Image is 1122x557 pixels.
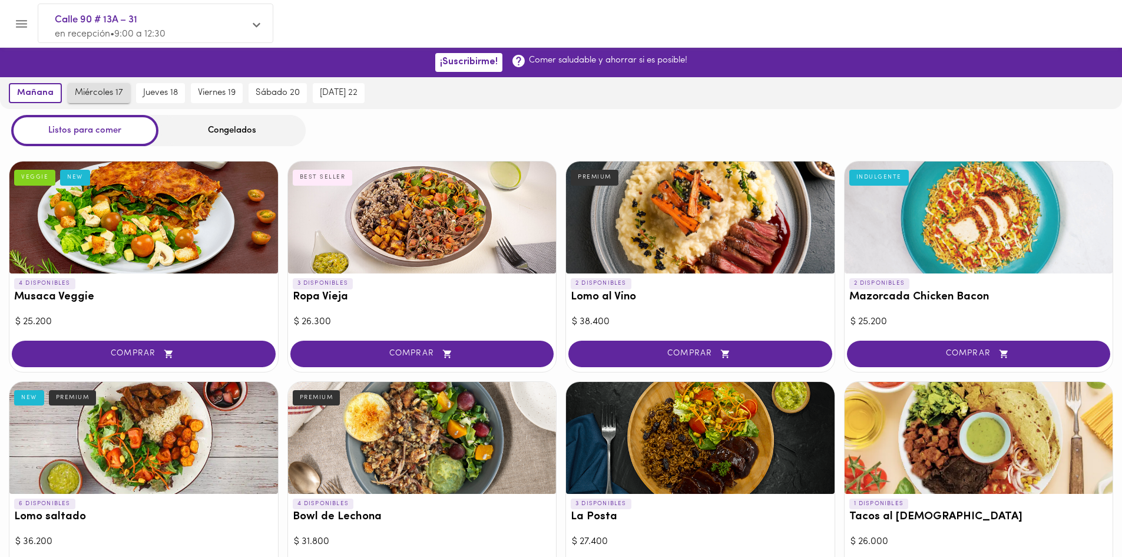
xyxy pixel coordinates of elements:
[27,349,261,359] span: COMPRAR
[9,162,278,273] div: Musaca Veggie
[845,382,1113,494] div: Tacos al Pastor
[143,88,178,98] span: jueves 18
[55,12,244,28] span: Calle 90 # 13A – 31
[847,341,1111,367] button: COMPRAR
[1054,489,1110,545] iframe: Messagebird Livechat Widget
[572,315,829,329] div: $ 38.400
[435,53,502,71] button: ¡Suscribirme!
[15,535,272,549] div: $ 36.200
[49,390,97,406] div: PREMIUM
[293,390,340,406] div: PREMIUM
[17,88,54,98] span: mañana
[15,315,272,329] div: $ 25.200
[136,83,185,103] button: jueves 18
[320,88,358,98] span: [DATE] 22
[849,511,1108,523] h3: Tacos al [DEMOGRAPHIC_DATA]
[849,499,909,509] p: 1 DISPONIBLES
[293,499,354,509] p: 4 DISPONIBLES
[566,162,835,273] div: Lomo al Vino
[850,315,1107,329] div: $ 25.200
[293,278,353,289] p: 3 DISPONIBLES
[288,162,557,273] div: Ropa Vieja
[529,54,687,67] p: Comer saludable y ahorrar si es posible!
[14,390,44,406] div: NEW
[313,83,365,103] button: [DATE] 22
[566,382,835,494] div: La Posta
[583,349,817,359] span: COMPRAR
[293,291,552,304] h3: Ropa Vieja
[845,162,1113,273] div: Mazorcada Chicken Bacon
[14,170,55,185] div: VEGGIE
[850,535,1107,549] div: $ 26.000
[9,83,62,103] button: mañana
[249,83,307,103] button: sábado 20
[68,83,130,103] button: miércoles 17
[7,9,36,38] button: Menu
[568,341,832,367] button: COMPRAR
[294,535,551,549] div: $ 31.800
[11,115,158,146] div: Listos para comer
[158,115,306,146] div: Congelados
[849,170,909,185] div: INDULGENTE
[288,382,557,494] div: Bowl de Lechona
[440,57,498,68] span: ¡Suscribirme!
[14,499,75,509] p: 6 DISPONIBLES
[290,341,554,367] button: COMPRAR
[60,170,90,185] div: NEW
[571,511,830,523] h3: La Posta
[191,83,243,103] button: viernes 19
[571,291,830,304] h3: Lomo al Vino
[572,535,829,549] div: $ 27.400
[55,29,166,39] span: en recepción • 9:00 a 12:30
[849,291,1108,304] h3: Mazorcada Chicken Bacon
[571,499,631,509] p: 3 DISPONIBLES
[12,341,276,367] button: COMPRAR
[294,315,551,329] div: $ 26.300
[849,278,910,289] p: 2 DISPONIBLES
[14,278,75,289] p: 4 DISPONIBLES
[256,88,300,98] span: sábado 20
[198,88,236,98] span: viernes 19
[14,291,273,304] h3: Musaca Veggie
[75,88,123,98] span: miércoles 17
[571,170,618,185] div: PREMIUM
[14,511,273,523] h3: Lomo saltado
[293,511,552,523] h3: Bowl de Lechona
[9,382,278,494] div: Lomo saltado
[293,170,353,185] div: BEST SELLER
[305,349,540,359] span: COMPRAR
[862,349,1096,359] span: COMPRAR
[571,278,631,289] p: 2 DISPONIBLES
